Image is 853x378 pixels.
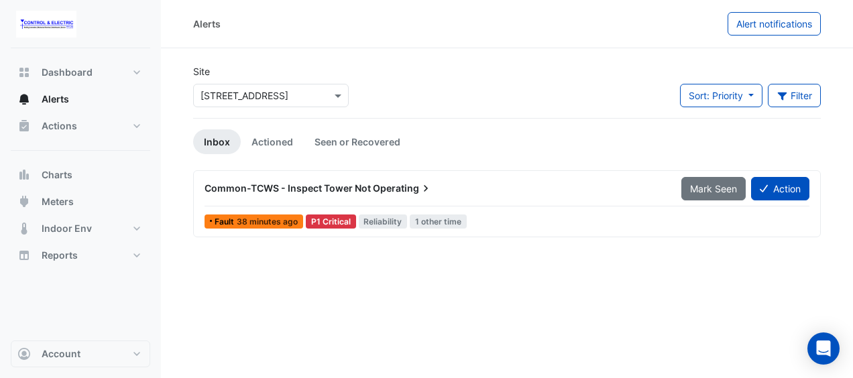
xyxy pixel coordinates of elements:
[42,195,74,208] span: Meters
[11,242,150,269] button: Reports
[11,59,150,86] button: Dashboard
[215,218,237,226] span: Fault
[193,17,221,31] div: Alerts
[680,84,762,107] button: Sort: Priority
[768,84,821,107] button: Filter
[16,11,76,38] img: Company Logo
[205,182,371,194] span: Common-TCWS - Inspect Tower Not
[728,12,821,36] button: Alert notifications
[11,340,150,367] button: Account
[42,249,78,262] span: Reports
[17,66,31,79] app-icon: Dashboard
[11,86,150,113] button: Alerts
[237,216,298,227] span: Tue 14-Oct-2025 13:00 AEDT
[42,168,72,182] span: Charts
[690,183,737,194] span: Mark Seen
[689,90,743,101] span: Sort: Priority
[807,332,840,365] div: Open Intercom Messenger
[42,119,77,133] span: Actions
[193,129,241,154] a: Inbox
[17,222,31,235] app-icon: Indoor Env
[11,215,150,242] button: Indoor Env
[11,113,150,139] button: Actions
[751,177,809,200] button: Action
[11,162,150,188] button: Charts
[42,222,92,235] span: Indoor Env
[306,214,356,229] div: P1 Critical
[304,129,411,154] a: Seen or Recovered
[681,177,746,200] button: Mark Seen
[42,66,93,79] span: Dashboard
[17,92,31,106] app-icon: Alerts
[17,249,31,262] app-icon: Reports
[17,168,31,182] app-icon: Charts
[193,64,210,78] label: Site
[17,195,31,208] app-icon: Meters
[359,214,408,229] span: Reliability
[736,18,812,29] span: Alert notifications
[241,129,304,154] a: Actioned
[410,214,467,229] span: 1 other time
[373,182,433,195] span: Operating
[42,347,80,361] span: Account
[42,92,69,106] span: Alerts
[11,188,150,215] button: Meters
[17,119,31,133] app-icon: Actions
